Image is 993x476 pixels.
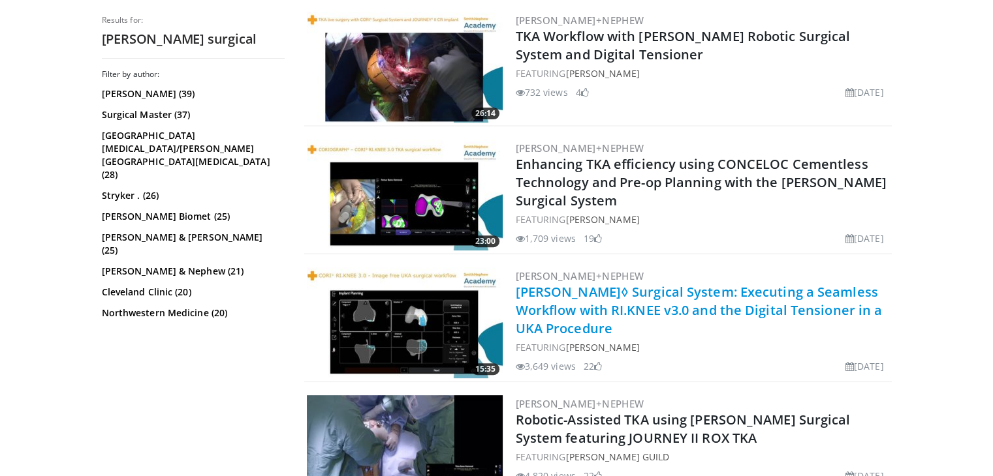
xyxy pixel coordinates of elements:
a: [GEOGRAPHIC_DATA][MEDICAL_DATA]/[PERSON_NAME][GEOGRAPHIC_DATA][MEDICAL_DATA] (28) [102,129,281,181]
img: 50c97ff3-26b0-43aa-adeb-5f1249a916fc.300x170_q85_crop-smart_upscale.jpg [307,267,503,378]
a: Cleveland Clinic (20) [102,286,281,299]
li: [DATE] [845,231,884,245]
a: [PERSON_NAME] Biomet (25) [102,210,281,223]
img: a66a0e72-84e9-4e46-8aab-74d70f528821.300x170_q85_crop-smart_upscale.jpg [307,12,503,123]
img: cad15a82-7a4e-4d99-8f10-ac9ee335d8e8.300x170_q85_crop-smart_upscale.jpg [307,140,503,250]
a: Stryker . (26) [102,189,281,202]
a: [PERSON_NAME]◊ Surgical System: Executing a Seamless Workflow with RI.KNEE v3.0 and the Digital T... [516,283,883,337]
a: Robotic-Assisted TKA using [PERSON_NAME] Surgical System featuring JOURNEY II ROX TKA [516,411,851,447]
p: Results for: [102,15,285,25]
a: [PERSON_NAME] (39) [102,87,281,100]
span: 23:00 [471,235,499,247]
a: [PERSON_NAME] Guild [565,451,669,463]
a: 26:14 [307,12,503,123]
a: [PERSON_NAME] [565,67,639,80]
a: [PERSON_NAME]+Nephew [516,14,644,27]
div: FEATURING [516,450,889,464]
li: [DATE] [845,359,884,373]
li: 732 views [516,85,568,99]
a: [PERSON_NAME] [565,213,639,226]
div: FEATURING [516,340,889,354]
a: Surgical Master (37) [102,108,281,121]
a: Northwestern Medicine (20) [102,306,281,320]
a: [PERSON_NAME]+Nephew [516,397,644,410]
h3: Filter by author: [102,69,285,80]
span: 26:14 [471,108,499,119]
li: 22 [584,359,602,373]
a: [PERSON_NAME] & [PERSON_NAME] (25) [102,231,281,257]
li: 4 [576,85,589,99]
div: FEATURING [516,213,889,226]
span: 15:35 [471,363,499,375]
a: 23:00 [307,140,503,250]
a: Enhancing TKA efficiency using CONCELOC Cementless Technology and Pre-op Planning with the [PERSO... [516,155,887,209]
a: TKA Workflow with [PERSON_NAME] Robotic Surgical System and Digital Tensioner [516,27,851,63]
li: 1,709 views [516,231,576,245]
div: FEATURING [516,67,889,80]
li: 19 [584,231,602,245]
a: [PERSON_NAME]+Nephew [516,269,644,282]
a: [PERSON_NAME] [565,341,639,353]
li: 3,649 views [516,359,576,373]
h2: [PERSON_NAME] surgical [102,31,285,48]
a: 15:35 [307,267,503,378]
li: [DATE] [845,85,884,99]
a: [PERSON_NAME] & Nephew (21) [102,265,281,278]
a: [PERSON_NAME]+Nephew [516,141,644,155]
